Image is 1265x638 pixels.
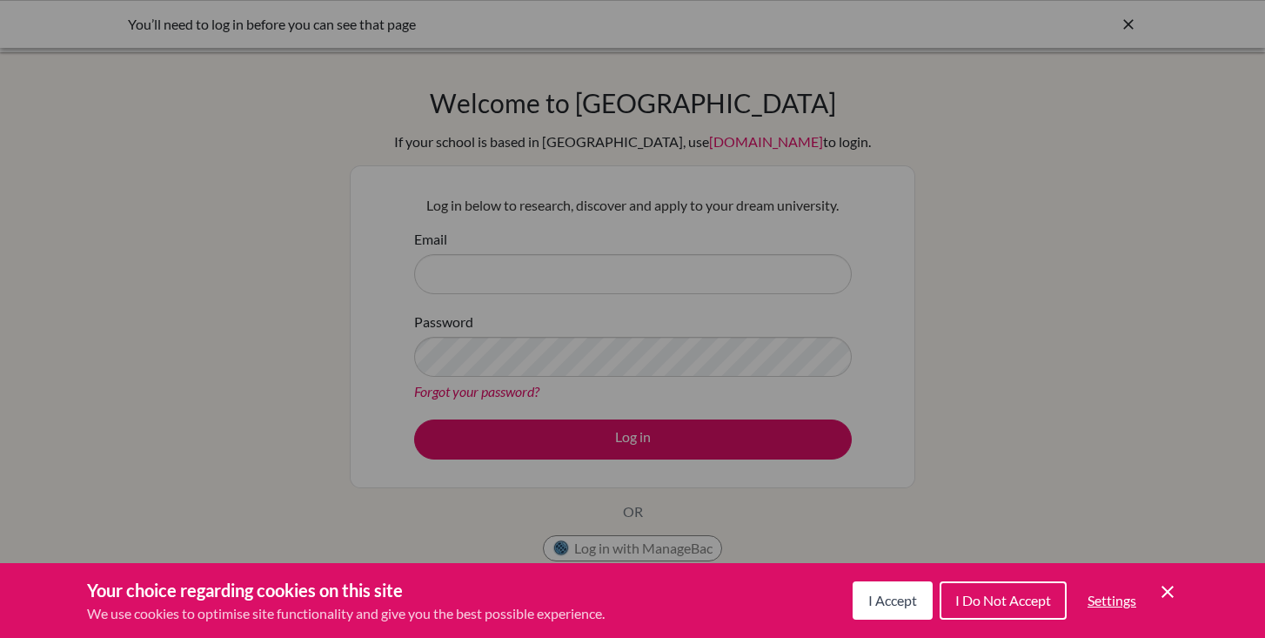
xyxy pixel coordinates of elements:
span: Settings [1088,592,1136,608]
p: We use cookies to optimise site functionality and give you the best possible experience. [87,603,605,624]
span: I Accept [868,592,917,608]
button: I Accept [853,581,933,620]
h3: Your choice regarding cookies on this site [87,577,605,603]
button: Save and close [1157,581,1178,602]
button: Settings [1074,583,1150,618]
button: I Do Not Accept [940,581,1067,620]
span: I Do Not Accept [955,592,1051,608]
